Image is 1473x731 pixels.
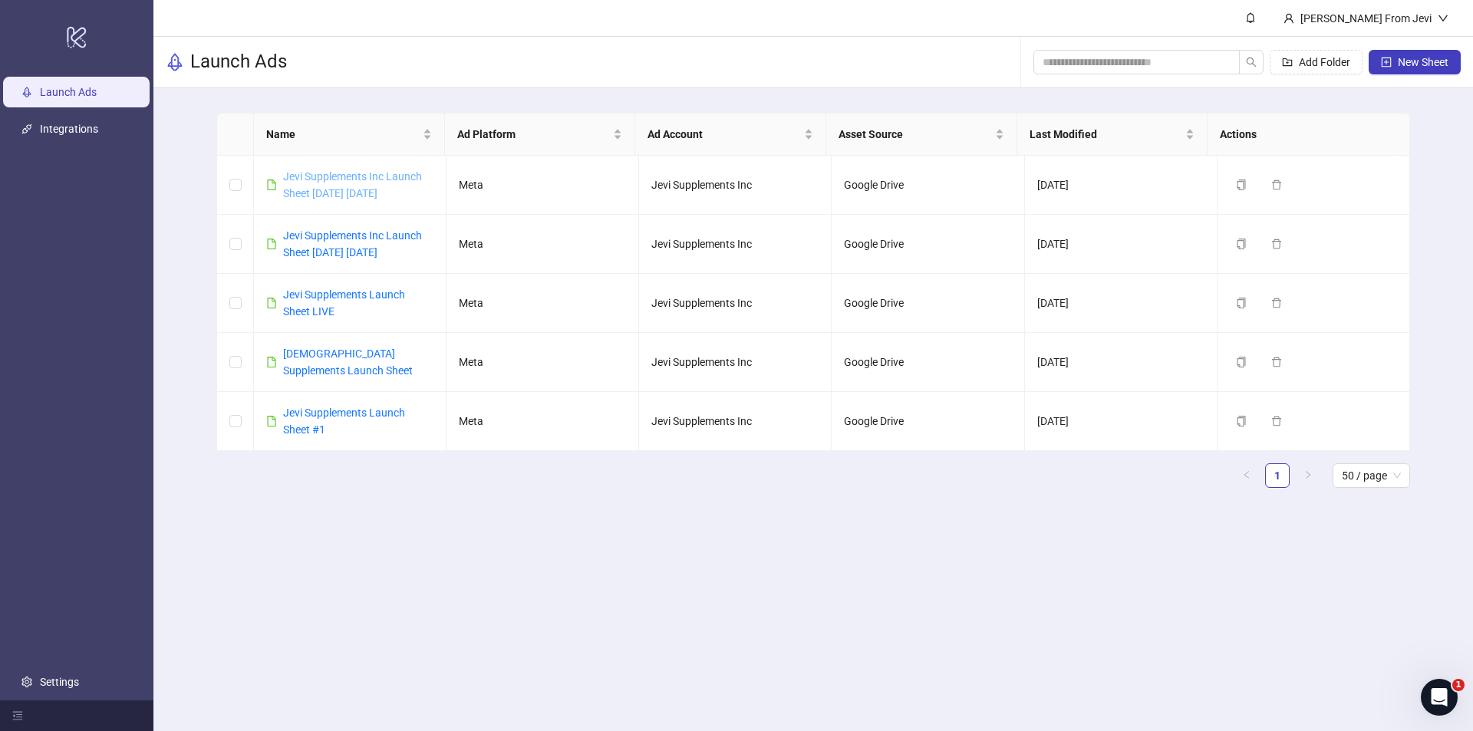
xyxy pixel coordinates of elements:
[1236,179,1247,190] span: copy
[832,215,1024,274] td: Google Drive
[635,114,826,156] th: Ad Account
[1025,156,1218,215] td: [DATE]
[1369,50,1461,74] button: New Sheet
[1025,333,1218,392] td: [DATE]
[40,86,97,98] a: Launch Ads
[1025,392,1218,451] td: [DATE]
[1266,464,1289,487] a: 1
[266,126,420,143] span: Name
[1452,679,1465,691] span: 1
[445,114,636,156] th: Ad Platform
[639,274,832,333] td: Jevi Supplements Inc
[1271,179,1282,190] span: delete
[639,215,832,274] td: Jevi Supplements Inc
[1294,10,1438,27] div: [PERSON_NAME] From Jevi
[639,333,832,392] td: Jevi Supplements Inc
[1025,274,1218,333] td: [DATE]
[283,229,422,258] a: Jevi Supplements Inc Launch Sheet [DATE] [DATE]
[1296,463,1320,488] button: right
[639,392,832,451] td: Jevi Supplements Inc
[1271,298,1282,308] span: delete
[839,126,992,143] span: Asset Source
[1299,56,1350,68] span: Add Folder
[447,156,639,215] td: Meta
[1284,13,1294,24] span: user
[648,126,801,143] span: Ad Account
[639,156,832,215] td: Jevi Supplements Inc
[1438,13,1448,24] span: down
[166,53,184,71] span: rocket
[283,407,405,436] a: Jevi Supplements Launch Sheet #1
[447,392,639,451] td: Meta
[1270,50,1363,74] button: Add Folder
[447,215,639,274] td: Meta
[266,239,277,249] span: file
[1017,114,1208,156] th: Last Modified
[1025,215,1218,274] td: [DATE]
[1236,357,1247,367] span: copy
[266,357,277,367] span: file
[1236,239,1247,249] span: copy
[447,333,639,392] td: Meta
[1342,464,1401,487] span: 50 / page
[1242,470,1251,479] span: left
[1303,470,1313,479] span: right
[1265,463,1290,488] li: 1
[447,274,639,333] td: Meta
[40,676,79,688] a: Settings
[832,274,1024,333] td: Google Drive
[266,416,277,426] span: file
[1381,57,1392,68] span: plus-square
[283,347,413,377] a: [DEMOGRAPHIC_DATA] Supplements Launch Sheet
[1271,416,1282,426] span: delete
[826,114,1017,156] th: Asset Source
[283,170,422,199] a: Jevi Supplements Inc Launch Sheet [DATE] [DATE]
[1234,463,1259,488] button: left
[190,50,287,74] h3: Launch Ads
[1333,463,1410,488] div: Page Size
[1282,57,1293,68] span: folder-add
[1398,56,1448,68] span: New Sheet
[1030,126,1183,143] span: Last Modified
[1236,416,1247,426] span: copy
[832,333,1024,392] td: Google Drive
[832,156,1024,215] td: Google Drive
[283,288,405,318] a: Jevi Supplements Launch Sheet LIVE
[1271,239,1282,249] span: delete
[40,123,98,135] a: Integrations
[1296,463,1320,488] li: Next Page
[832,392,1024,451] td: Google Drive
[266,298,277,308] span: file
[1236,298,1247,308] span: copy
[1208,114,1399,156] th: Actions
[1245,12,1256,23] span: bell
[266,179,277,190] span: file
[1271,357,1282,367] span: delete
[254,114,445,156] th: Name
[1234,463,1259,488] li: Previous Page
[457,126,611,143] span: Ad Platform
[1246,57,1257,68] span: search
[1421,679,1458,716] iframe: Intercom live chat
[12,710,23,721] span: menu-fold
